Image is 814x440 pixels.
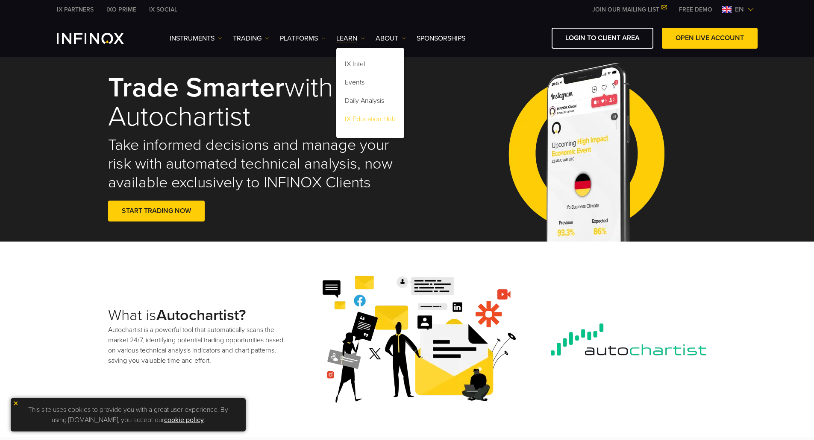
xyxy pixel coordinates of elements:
[108,306,288,325] h2: What is
[586,6,673,13] a: JOIN OUR MAILING LIST
[732,4,747,15] span: en
[108,325,288,366] p: Autochartist is a powerful tool that automatically scans the market 24/7, identifying potential t...
[336,111,404,130] a: IX Education Hub
[108,71,285,105] strong: Trade Smarter
[552,28,653,49] a: LOGIN TO CLIENT AREA
[50,5,100,14] a: INFINOX
[170,33,222,44] a: Instruments
[164,416,204,424] a: cookie policy
[100,5,143,14] a: INFINOX
[15,402,241,427] p: This site uses cookies to provide you with a great user experience. By using [DOMAIN_NAME], you a...
[336,56,404,75] a: IX Intel
[280,33,326,44] a: PLATFORMS
[376,33,406,44] a: ABOUT
[13,400,19,406] img: yellow close icon
[108,136,395,192] h2: Take informed decisions and manage your risk with automated technical analysis, now available exc...
[336,93,404,111] a: Daily Analysis
[57,33,144,44] a: INFINOX Logo
[336,75,404,93] a: Events
[143,5,184,14] a: INFINOX
[156,306,246,324] strong: Autochartist?
[336,33,365,44] a: Learn
[108,73,395,132] h1: with Autochartist
[108,201,205,221] a: START TRADING NOW
[673,5,719,14] a: INFINOX MENU
[417,33,465,44] a: SPONSORSHIPS
[233,33,269,44] a: TRADING
[662,28,758,49] a: OPEN LIVE ACCOUNT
